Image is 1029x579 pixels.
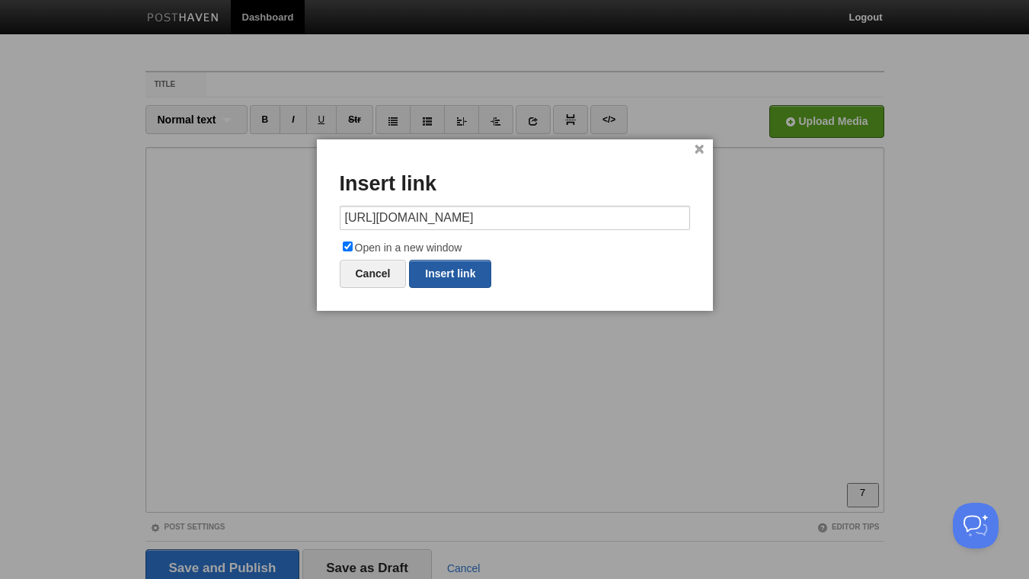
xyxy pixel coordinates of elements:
h3: Insert link [340,173,690,196]
iframe: Help Scout Beacon - Open [953,503,999,549]
a: × [695,146,705,154]
input: Open in a new window [343,242,353,251]
a: Insert link [409,260,491,288]
a: Cancel [340,260,407,288]
label: Open in a new window [340,239,690,258]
